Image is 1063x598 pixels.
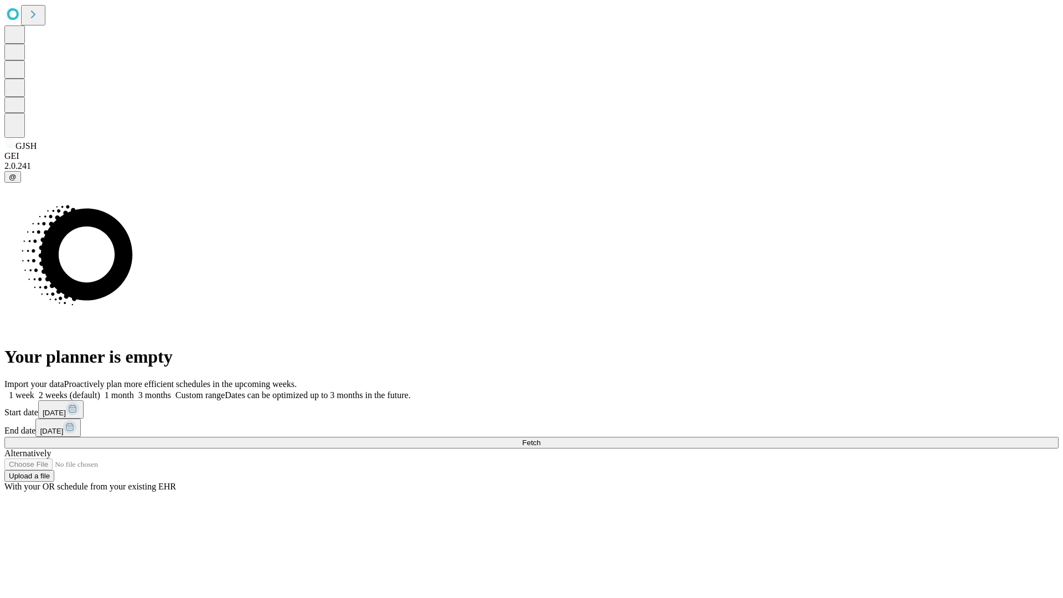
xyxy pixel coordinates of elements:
span: Import your data [4,379,64,389]
button: [DATE] [38,400,84,419]
span: 1 week [9,390,34,400]
span: [DATE] [43,409,66,417]
span: @ [9,173,17,181]
span: Dates can be optimized up to 3 months in the future. [225,390,410,400]
div: 2.0.241 [4,161,1059,171]
button: Upload a file [4,470,54,482]
button: [DATE] [35,419,81,437]
div: Start date [4,400,1059,419]
span: [DATE] [40,427,63,435]
span: GJSH [16,141,37,151]
span: 3 months [138,390,171,400]
span: With your OR schedule from your existing EHR [4,482,176,491]
button: Fetch [4,437,1059,448]
span: Proactively plan more efficient schedules in the upcoming weeks. [64,379,297,389]
button: @ [4,171,21,183]
div: GEI [4,151,1059,161]
span: 2 weeks (default) [39,390,100,400]
span: Custom range [176,390,225,400]
div: End date [4,419,1059,437]
h1: Your planner is empty [4,347,1059,367]
span: Alternatively [4,448,51,458]
span: Fetch [522,439,540,447]
span: 1 month [105,390,134,400]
